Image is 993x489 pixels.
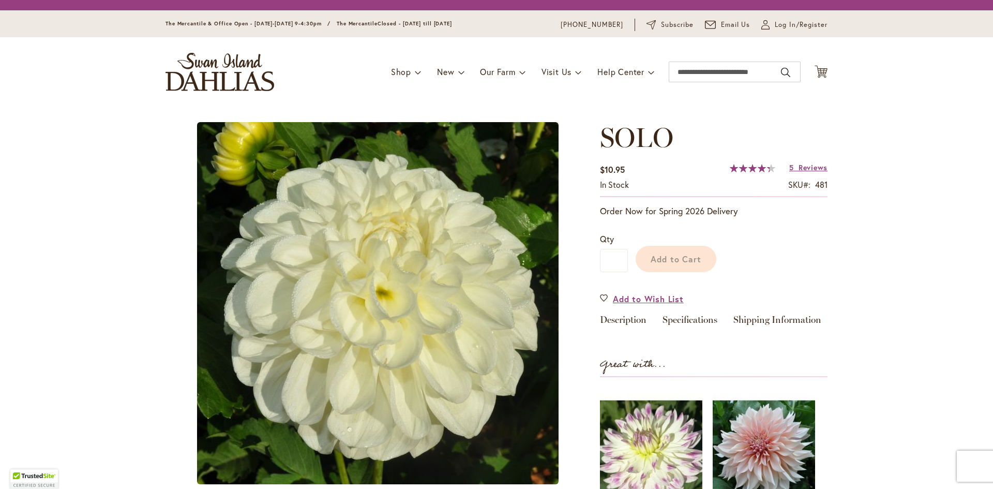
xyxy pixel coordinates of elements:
span: Email Us [721,20,750,30]
span: Our Farm [480,66,515,77]
a: Shipping Information [733,315,821,330]
p: Order Now for Spring 2026 Delivery [600,205,827,217]
div: 88% [730,164,775,172]
span: Log In/Register [775,20,827,30]
a: Email Us [705,20,750,30]
span: The Mercantile & Office Open - [DATE]-[DATE] 9-4:30pm / The Mercantile [165,20,378,27]
a: store logo [165,53,274,91]
span: Add to Wish List [613,293,684,305]
a: Add to Wish List [600,293,684,305]
span: In stock [600,179,629,190]
span: $10.95 [600,164,625,175]
a: 5 Reviews [789,162,827,172]
button: Search [781,64,790,81]
span: Subscribe [661,20,694,30]
div: Availability [600,179,629,191]
a: Subscribe [646,20,694,30]
img: main product photo [197,122,559,484]
span: Closed - [DATE] till [DATE] [378,20,452,27]
a: Log In/Register [761,20,827,30]
a: Description [600,315,646,330]
div: 481 [815,179,827,191]
div: TrustedSite Certified [10,469,58,489]
span: Shop [391,66,411,77]
span: Qty [600,233,614,244]
a: [PHONE_NUMBER] [561,20,623,30]
span: Visit Us [541,66,571,77]
div: Detailed Product Info [600,315,827,330]
span: SOLO [600,121,673,154]
span: Help Center [597,66,644,77]
strong: SKU [788,179,810,190]
a: Specifications [663,315,717,330]
span: New [437,66,454,77]
span: 5 [789,162,794,172]
strong: Great with... [600,356,666,373]
span: Reviews [799,162,827,172]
